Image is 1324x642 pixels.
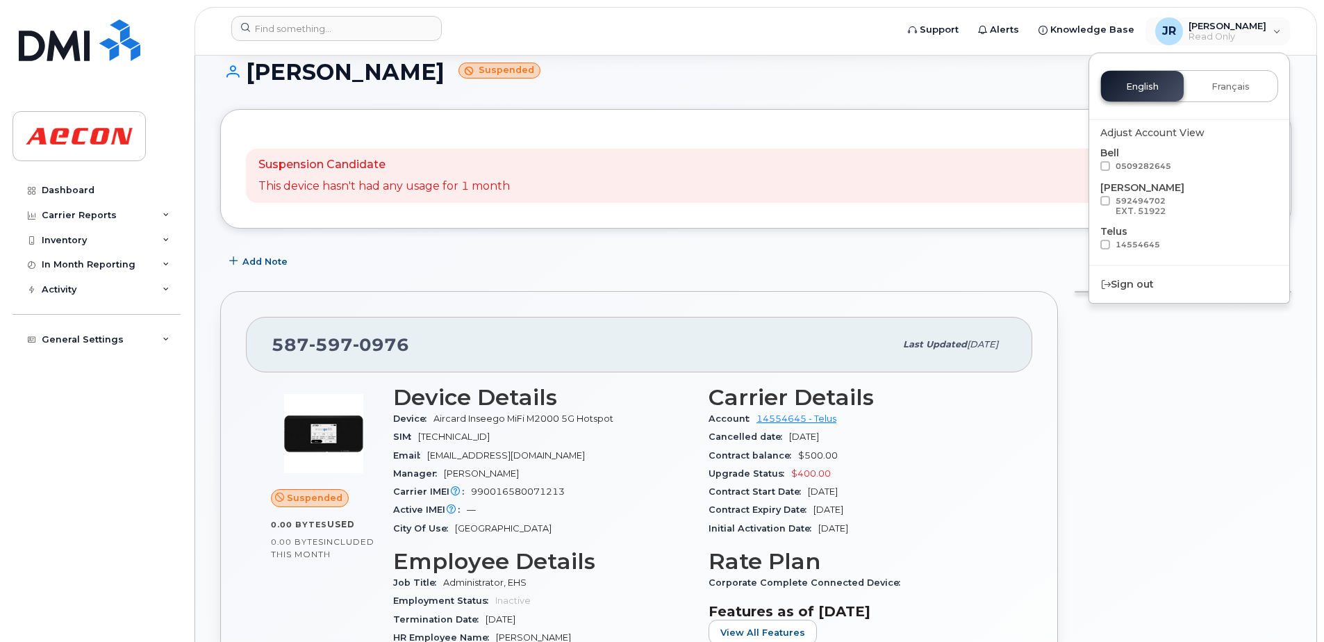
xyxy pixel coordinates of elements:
[1116,240,1160,249] span: 14554645
[393,504,467,515] span: Active IMEI
[709,523,818,534] span: Initial Activation Date
[433,413,613,424] span: Aircard Inseego MiFi M2000 5G Hotspot
[1145,17,1291,45] div: Jacki Richter
[444,468,519,479] span: [PERSON_NAME]
[898,16,968,44] a: Support
[471,486,565,497] span: 990016580071213
[709,431,789,442] span: Cancelled date
[1100,146,1278,175] div: Bell
[920,23,959,37] span: Support
[709,450,798,461] span: Contract balance
[393,523,455,534] span: City Of Use
[709,577,907,588] span: Corporate Complete Connected Device
[1100,126,1278,140] div: Adjust Account View
[393,385,692,410] h3: Device Details
[242,255,288,268] span: Add Note
[220,60,1291,84] h1: [PERSON_NAME]
[258,157,510,173] p: Suspension Candidate
[393,450,427,461] span: Email
[327,519,355,529] span: used
[903,339,967,349] span: Last updated
[1116,161,1171,171] span: 0509282645
[1100,224,1278,254] div: Telus
[798,450,838,461] span: $500.00
[486,614,515,625] span: [DATE]
[393,614,486,625] span: Termination Date
[467,504,476,515] span: —
[756,413,836,424] a: 14554645 - Telus
[709,385,1007,410] h3: Carrier Details
[393,595,495,606] span: Employment Status
[709,549,1007,574] h3: Rate Plan
[709,468,791,479] span: Upgrade Status
[1162,23,1176,40] span: JR
[282,392,365,475] img: image20231002-3703462-ulkj86.png
[789,431,819,442] span: [DATE]
[709,603,1007,620] h3: Features as of [DATE]
[220,249,299,274] button: Add Note
[1050,23,1134,37] span: Knowledge Base
[813,504,843,515] span: [DATE]
[967,339,998,349] span: [DATE]
[393,431,418,442] span: SIM
[709,413,756,424] span: Account
[455,523,552,534] span: [GEOGRAPHIC_DATA]
[271,537,324,547] span: 0.00 Bytes
[393,549,692,574] h3: Employee Details
[258,179,510,195] p: This device hasn't had any usage for 1 month
[818,523,848,534] span: [DATE]
[418,431,490,442] span: [TECHNICAL_ID]
[427,450,585,461] span: [EMAIL_ADDRESS][DOMAIN_NAME]
[709,504,813,515] span: Contract Expiry Date
[1189,20,1266,31] span: [PERSON_NAME]
[1116,196,1166,216] span: 592494702
[309,334,353,355] span: 597
[968,16,1029,44] a: Alerts
[1029,16,1144,44] a: Knowledge Base
[272,334,409,355] span: 587
[1211,81,1250,92] span: Français
[353,334,409,355] span: 0976
[1116,206,1166,216] div: EXT. 51922
[443,577,527,588] span: Administrator, EHS
[458,63,540,79] small: Suspended
[495,595,531,606] span: Inactive
[271,520,327,529] span: 0.00 Bytes
[393,413,433,424] span: Device
[808,486,838,497] span: [DATE]
[231,16,442,41] input: Find something...
[990,23,1019,37] span: Alerts
[393,577,443,588] span: Job Title
[287,491,342,504] span: Suspended
[1089,272,1289,297] div: Sign out
[709,486,808,497] span: Contract Start Date
[791,468,831,479] span: $400.00
[271,536,374,559] span: included this month
[393,486,471,497] span: Carrier IMEI
[1189,31,1266,42] span: Read Only
[720,626,805,639] span: View All Features
[1100,181,1278,219] div: [PERSON_NAME]
[393,468,444,479] span: Manager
